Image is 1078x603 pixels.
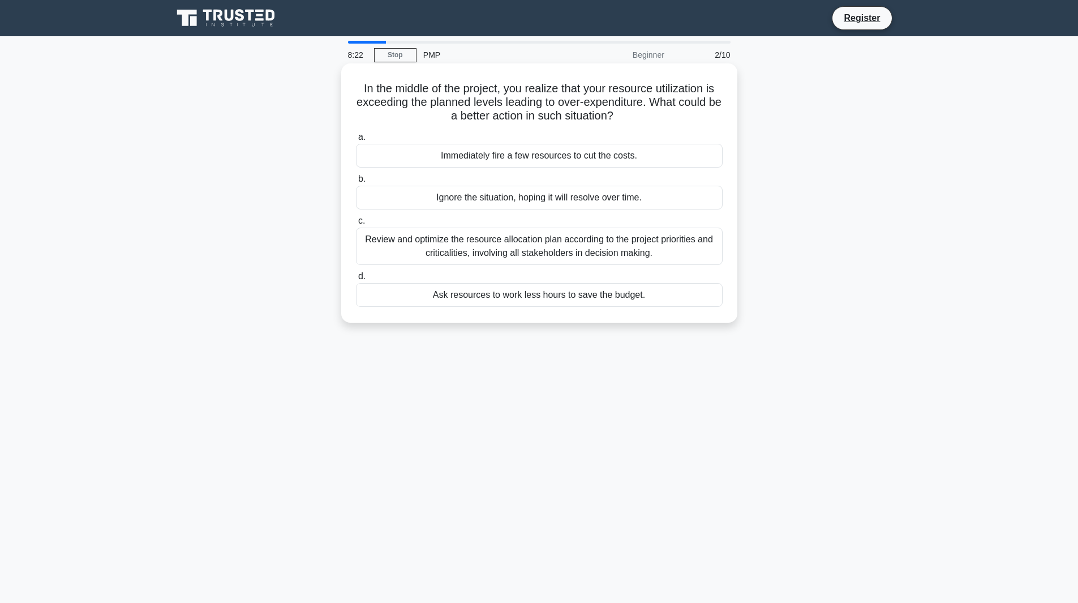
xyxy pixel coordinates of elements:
[837,11,887,25] a: Register
[374,48,416,62] a: Stop
[416,44,572,66] div: PMP
[358,216,365,225] span: c.
[671,44,737,66] div: 2/10
[358,132,366,142] span: a.
[356,283,723,307] div: Ask resources to work less hours to save the budget.
[355,82,724,123] h5: In the middle of the project, you realize that your resource utilization is exceeding the planned...
[356,186,723,209] div: Ignore the situation, hoping it will resolve over time.
[358,271,366,281] span: d.
[356,228,723,265] div: Review and optimize the resource allocation plan according to the project priorities and critical...
[341,44,374,66] div: 8:22
[572,44,671,66] div: Beginner
[356,144,723,168] div: Immediately fire a few resources to cut the costs.
[358,174,366,183] span: b.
